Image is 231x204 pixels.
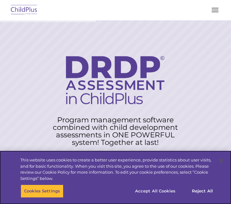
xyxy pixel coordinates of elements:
[21,185,63,198] button: Cookies Settings
[46,116,185,146] rs-layer: Program management software combined with child development assessments in ONE POWERFUL system! T...
[214,154,228,168] button: Close
[99,36,118,41] span: Last name
[66,56,164,104] img: DRDP Assessment in ChildPlus
[9,3,39,18] img: ChildPlus by Procare Solutions
[20,157,214,181] div: This website uses cookies to create a better user experience, provide statistics about user visit...
[99,62,126,67] span: Phone number
[183,185,222,198] button: Reject All
[132,185,179,198] button: Accept All Cookies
